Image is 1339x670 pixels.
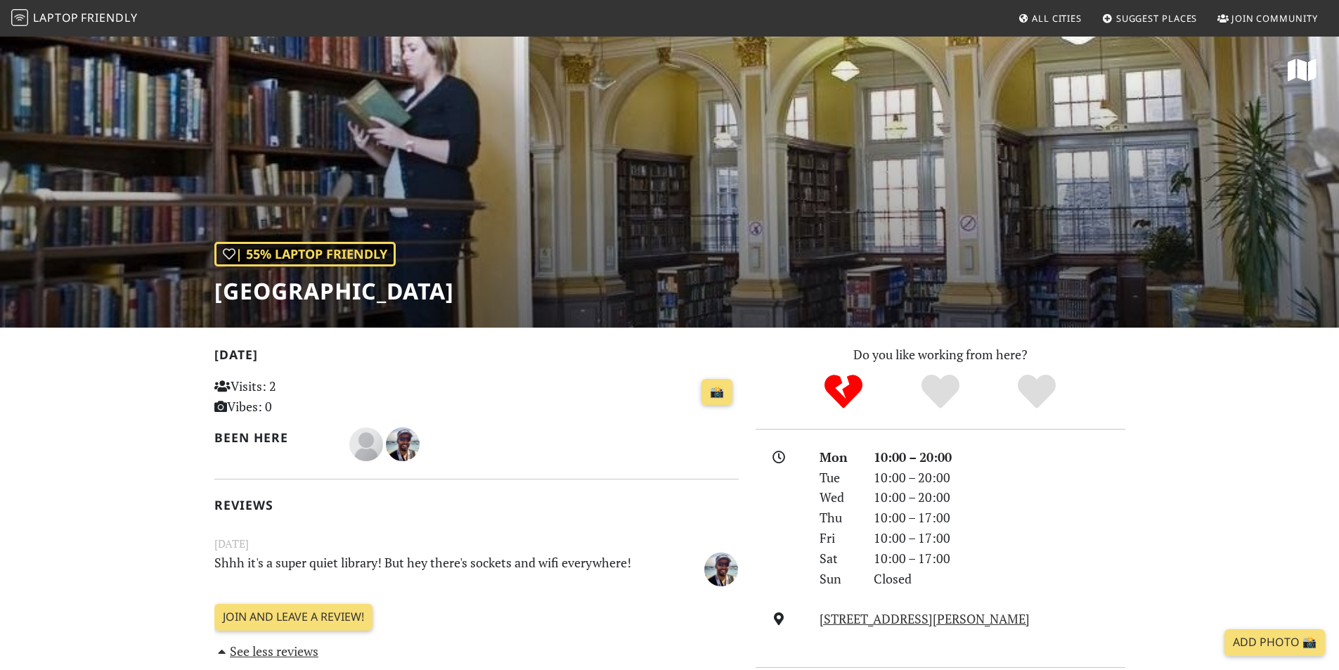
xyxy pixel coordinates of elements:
[214,242,396,266] div: | 55% Laptop Friendly
[1116,12,1198,25] span: Suggest Places
[214,376,378,417] p: Visits: 2 Vibes: 0
[386,434,420,451] span: Carlos Monteiro
[988,373,1085,411] div: Definitely!
[865,548,1134,569] div: 10:00 – 17:00
[214,604,373,631] a: Join and leave a review!
[1231,12,1318,25] span: Join Community
[892,373,989,411] div: Yes
[1097,6,1203,31] a: Suggest Places
[214,643,319,659] a: See less reviews
[865,487,1134,508] div: 10:00 – 20:00
[756,344,1125,365] p: Do you like working from here?
[865,468,1134,488] div: 10:00 – 20:00
[704,553,738,586] img: 1065-carlos.jpg
[214,498,739,513] h2: Reviews
[214,278,454,304] h1: [GEOGRAPHIC_DATA]
[1212,6,1324,31] a: Join Community
[811,528,865,548] div: Fri
[214,430,333,445] h2: Been here
[865,528,1134,548] div: 10:00 – 17:00
[811,468,865,488] div: Tue
[11,6,138,31] a: LaptopFriendly LaptopFriendly
[811,548,865,569] div: Sat
[349,427,383,461] img: blank-535327c66bd565773addf3077783bbfce4b00ec00e9fd257753287c682c7fa38.png
[1032,12,1082,25] span: All Cities
[811,447,865,468] div: Mon
[386,427,420,461] img: 1065-carlos.jpg
[349,434,386,451] span: Francisco Albornoz
[33,10,79,25] span: Laptop
[214,347,739,368] h2: [DATE]
[704,559,738,576] span: Carlos Monteiro
[811,508,865,528] div: Thu
[1224,629,1325,656] a: Add Photo 📸
[865,508,1134,528] div: 10:00 – 17:00
[1012,6,1087,31] a: All Cities
[206,553,657,584] p: Shhh it's a super quiet library! But hey there's sockets and wifi everywhere!
[11,9,28,26] img: LaptopFriendly
[795,373,892,411] div: No
[865,447,1134,468] div: 10:00 – 20:00
[81,10,137,25] span: Friendly
[811,569,865,589] div: Sun
[811,487,865,508] div: Wed
[206,535,747,553] small: [DATE]
[820,610,1030,627] a: [STREET_ADDRESS][PERSON_NAME]
[701,379,732,406] a: 📸
[865,569,1134,589] div: Closed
